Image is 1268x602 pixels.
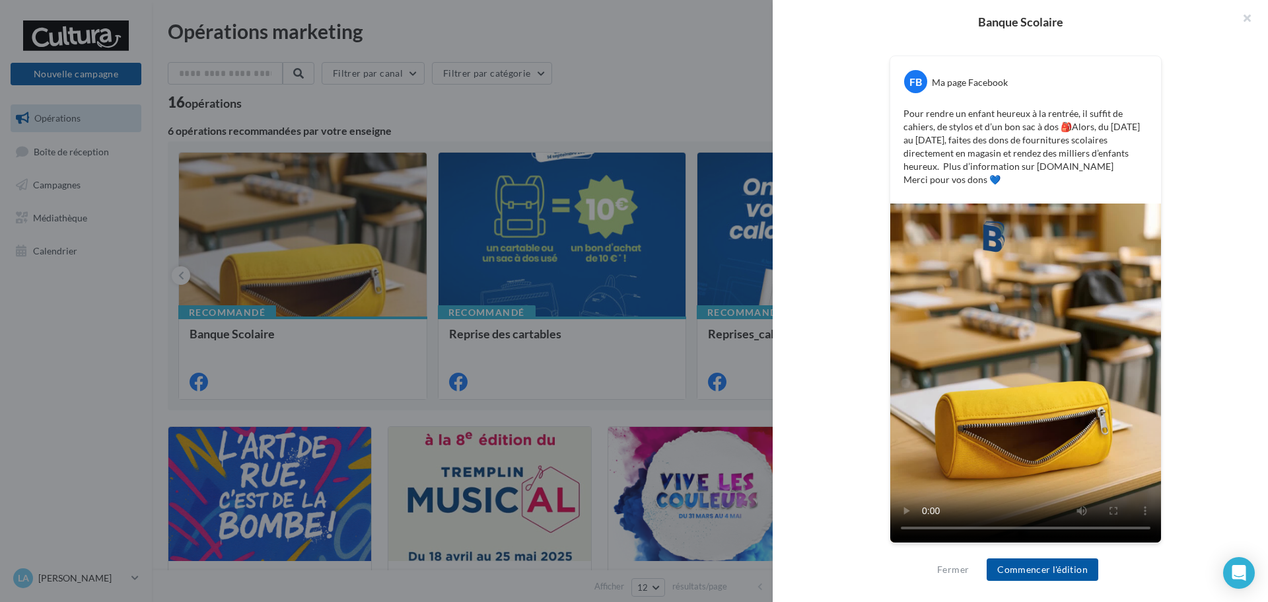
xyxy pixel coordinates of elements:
[904,70,927,93] div: FB
[794,16,1247,28] div: Banque Scolaire
[987,558,1098,581] button: Commencer l'édition
[932,562,974,578] button: Fermer
[932,76,1008,89] div: Ma page Facebook
[903,107,1148,186] p: Pour rendre un enfant heureux à la rentrée, il suffit de cahiers, de stylos et d’un bon sac à dos...
[1223,557,1255,589] div: Open Intercom Messenger
[890,543,1162,560] div: La prévisualisation est non-contractuelle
